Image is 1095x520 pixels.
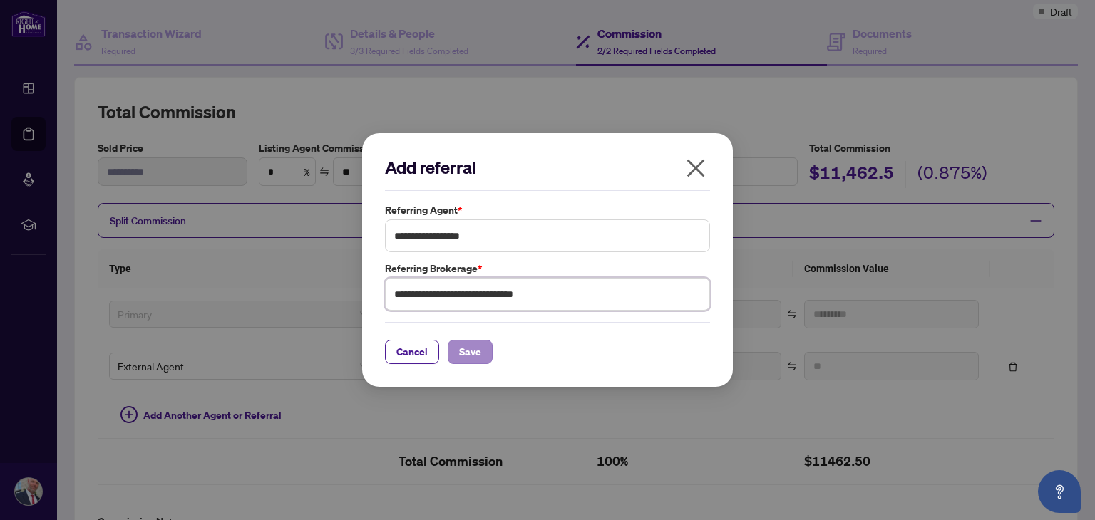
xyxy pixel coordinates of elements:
[448,340,493,364] button: Save
[385,156,710,179] h2: Add referral
[1038,470,1081,513] button: Open asap
[459,340,481,363] span: Save
[385,202,710,218] label: Referring Agent
[396,340,428,363] span: Cancel
[684,157,707,180] span: close
[385,261,710,276] label: Referring Brokerage
[385,340,439,364] button: Cancel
